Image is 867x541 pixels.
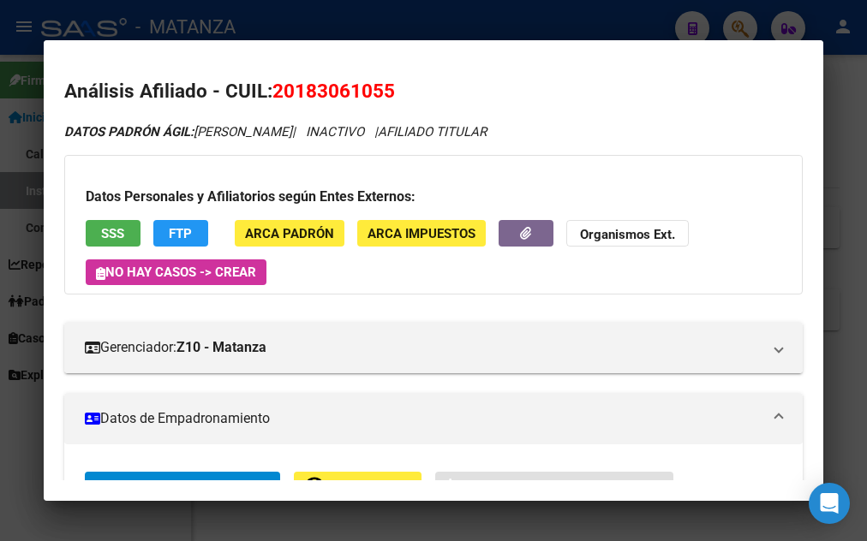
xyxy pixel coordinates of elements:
[64,124,292,140] span: [PERSON_NAME]
[294,472,422,498] button: Movimientos
[176,337,266,358] strong: Z10 - Matanza
[85,337,762,358] mat-panel-title: Gerenciador:
[64,393,804,444] mat-expansion-panel-header: Datos de Empadronamiento
[357,220,486,247] button: ARCA Impuestos
[435,472,673,498] button: Sin Certificado Discapacidad
[153,220,208,247] button: FTP
[378,124,487,140] span: AFILIADO TITULAR
[304,473,325,494] mat-icon: remove_red_eye
[86,220,141,247] button: SSS
[64,124,194,140] strong: DATOS PADRÓN ÁGIL:
[169,226,192,241] span: FTP
[95,478,270,493] span: Enviar Credencial Digital
[465,478,663,493] span: Sin Certificado Discapacidad
[580,227,675,242] strong: Organismos Ext.
[566,220,689,247] button: Organismos Ext.
[64,124,487,140] i: | INACTIVO |
[86,187,782,207] h3: Datos Personales y Afiliatorios según Entes Externos:
[272,80,395,102] span: 20183061055
[368,226,475,241] span: ARCA Impuestos
[86,259,266,285] button: No hay casos -> Crear
[64,77,804,106] h2: Análisis Afiliado - CUIL:
[101,226,124,241] span: SSS
[64,322,804,373] mat-expansion-panel-header: Gerenciador:Z10 - Matanza
[235,220,344,247] button: ARCA Padrón
[245,226,334,241] span: ARCA Padrón
[85,408,762,429] mat-panel-title: Datos de Empadronamiento
[85,472,280,498] button: Enviar Credencial Digital
[325,478,411,493] span: Movimientos
[96,265,256,280] span: No hay casos -> Crear
[809,483,850,524] div: Open Intercom Messenger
